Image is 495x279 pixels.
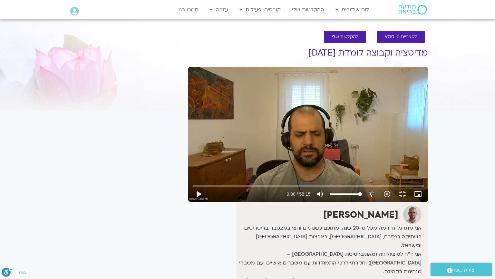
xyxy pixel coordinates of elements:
a: תמכו בנו [175,4,202,16]
a: ההקלטות שלי [289,4,327,16]
strong: [PERSON_NAME] [323,209,398,221]
a: לספריית ה-VOD [377,31,425,43]
a: לוח שידורים [332,4,372,16]
a: עזרה [207,4,231,16]
span: יצירת קשר [452,266,476,274]
img: דקל קנטי [403,205,422,224]
span: להקלטות שלי [332,35,358,39]
a: קורסים ופעילות [236,4,284,16]
span: לספריית ה-VOD [385,35,417,39]
h1: מדיטציה וקבוצה לומדת [DATE] [188,48,428,58]
a: יצירת קשר [431,263,492,276]
img: תודעה בריאה [399,5,427,15]
a: להקלטות שלי [324,31,366,43]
